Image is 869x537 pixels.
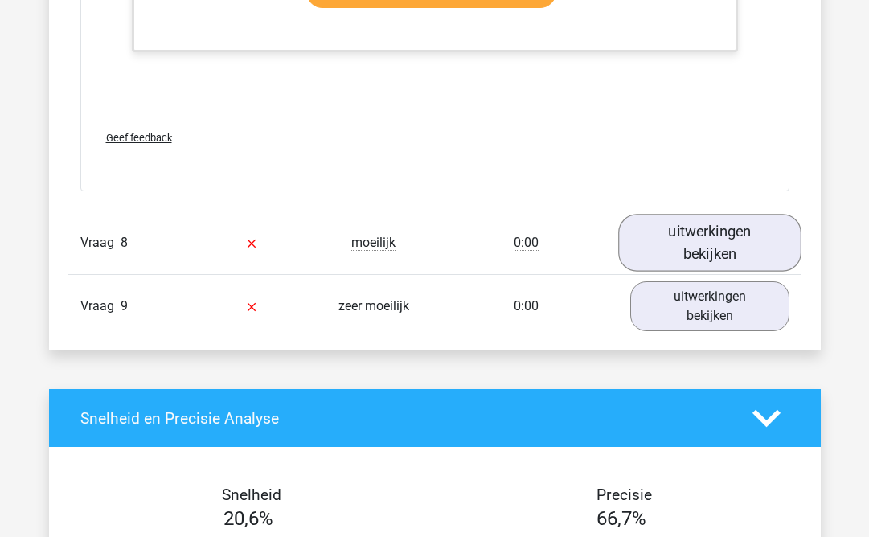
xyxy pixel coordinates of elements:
[80,409,728,428] h4: Snelheid en Precisie Analyse
[223,507,273,530] span: 20,6%
[351,235,396,251] span: moeilijk
[121,235,128,250] span: 8
[630,281,789,331] a: uitwerkingen bekijken
[514,235,539,251] span: 0:00
[121,298,128,314] span: 9
[514,298,539,314] span: 0:00
[80,297,121,316] span: Vraag
[596,507,646,530] span: 66,7%
[453,486,796,504] h4: Precisie
[618,215,801,272] a: uitwerkingen bekijken
[80,486,423,504] h4: Snelheid
[338,298,409,314] span: zeer moeilijk
[106,132,172,144] span: Geef feedback
[80,233,121,252] span: Vraag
